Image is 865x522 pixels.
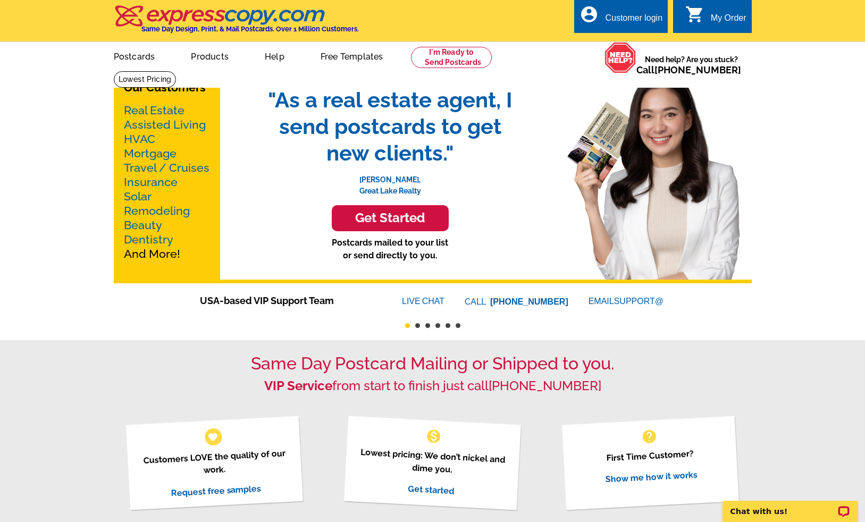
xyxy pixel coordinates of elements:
[200,293,370,308] span: USA-based VIP Support Team
[575,445,725,466] p: First Time Customer?
[604,42,636,73] img: help
[124,204,190,217] a: Remodeling
[435,323,440,328] button: 4 of 6
[405,323,410,328] button: 1 of 6
[636,54,746,75] span: Need help? Are you stuck?
[425,428,442,445] span: monetization_on
[580,12,662,25] a: account_circle Customer login
[257,205,523,231] a: Get Started
[139,447,290,480] p: Customers LOVE the quality of our work.
[264,378,332,393] strong: VIP Service
[415,323,420,328] button: 2 of 6
[124,175,178,189] a: Insurance
[402,295,422,308] font: LIVE
[402,297,444,306] a: LIVECHAT
[174,43,246,68] a: Products
[716,489,865,522] iframe: LiveChat chat widget
[711,13,746,28] div: My Order
[207,431,219,442] span: favorite
[685,5,704,24] i: shopping_cart
[124,147,177,160] a: Mortgage
[490,297,568,306] a: [PHONE_NUMBER]
[605,469,698,484] a: Show me how it works
[141,25,359,33] h4: Same Day Design, Print, & Mail Postcards. Over 1 Million Customers.
[636,64,741,75] span: Call
[605,13,662,28] div: Customer login
[124,132,155,146] a: HVAC
[114,13,359,33] a: Same Day Design, Print, & Mail Postcards. Over 1 Million Customers.
[456,323,460,328] button: 6 of 6
[114,378,752,394] h2: from start to finish just call
[408,483,455,496] a: Get started
[124,104,184,117] a: Real Estate
[257,166,523,197] p: [PERSON_NAME], Great Lake Realty
[304,43,400,68] a: Free Templates
[257,237,523,262] p: Postcards mailed to your list or send directly to you.
[124,103,210,261] p: And More!
[465,296,488,308] font: CALL
[489,378,601,393] a: [PHONE_NUMBER]
[614,295,665,308] font: SUPPORT@
[685,12,746,25] a: shopping_cart My Order
[641,428,658,445] span: help
[580,5,599,24] i: account_circle
[124,161,209,174] a: Travel / Cruises
[589,297,665,306] a: EMAILSUPPORT@
[257,87,523,166] span: "As a real estate agent, I send postcards to get new clients."
[97,43,172,68] a: Postcards
[248,43,301,68] a: Help
[124,190,152,203] a: Solar
[171,483,262,498] a: Request free samples
[425,323,430,328] button: 3 of 6
[114,353,752,374] h1: Same Day Postcard Mailing or Shipped to you.
[446,323,450,328] button: 5 of 6
[124,118,206,131] a: Assisted Living
[345,211,435,226] h3: Get Started
[124,218,162,232] a: Beauty
[357,445,508,479] p: Lowest pricing: We don’t nickel and dime you.
[124,233,173,246] a: Dentistry
[654,64,741,75] a: [PHONE_NUMBER]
